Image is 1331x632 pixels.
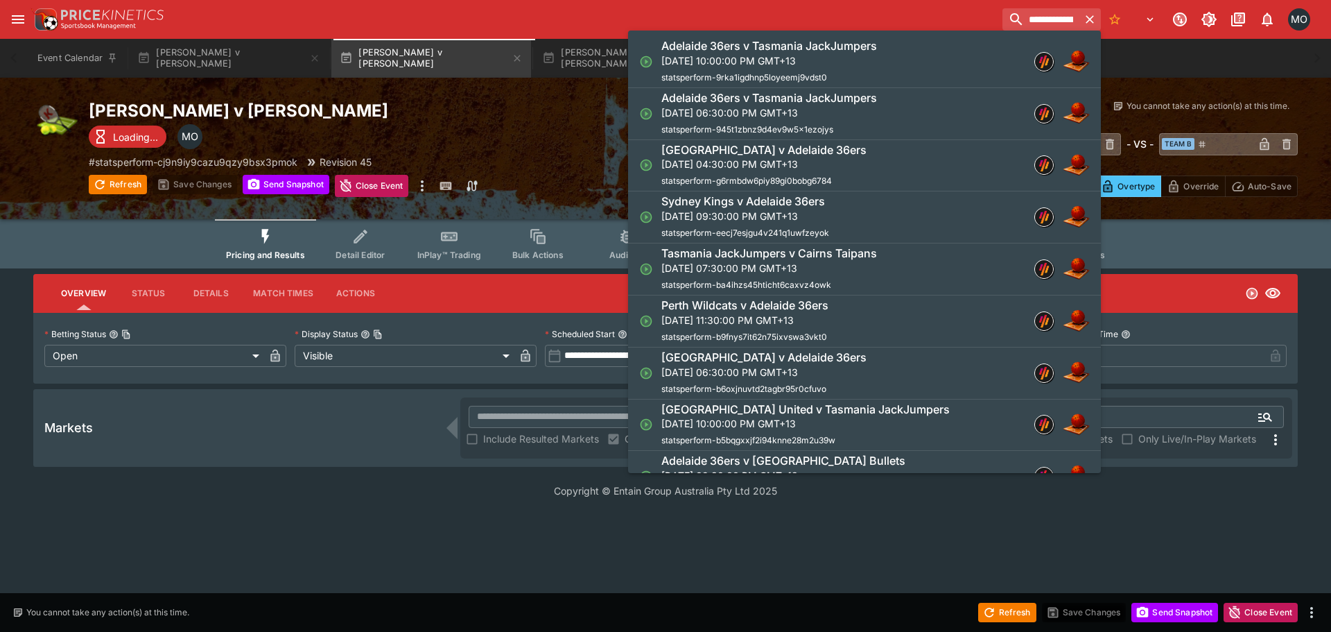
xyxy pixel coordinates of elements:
p: [DATE] 06:30:00 PM GMT+13 [661,105,877,120]
p: [DATE] 11:30:00 PM GMT+13 [661,313,828,327]
button: more [414,175,430,197]
img: statsperform.png [1035,208,1053,226]
span: Only Markets with Liability [625,432,745,446]
button: Notifications [1255,7,1280,32]
p: Revision 45 [320,155,372,169]
button: Copy To Clipboard [121,330,131,339]
button: [PERSON_NAME] v [PERSON_NAME] [534,39,733,78]
span: statsperform-b5bqgxxjf2i94knne28m2u39w [661,435,835,445]
img: statsperform.png [1035,105,1053,123]
button: Status [117,277,180,310]
p: Loading... [113,130,158,144]
p: Overtype [1117,179,1155,194]
span: Pricing and Results [226,250,305,260]
button: Details [180,277,242,310]
button: Override [1160,176,1225,197]
p: Copy To Clipboard [89,155,297,169]
div: statsperform [1034,207,1054,227]
img: basketball.png [1062,151,1090,179]
h6: Sydney Kings v Adelaide 36ers [661,194,825,209]
p: Scheduled Start [545,328,615,340]
p: [DATE] 10:00:00 PM GMT+13 [661,53,877,68]
svg: Open [639,107,653,121]
p: [DATE] 06:30:00 PM GMT+13 [661,365,867,379]
h6: [GEOGRAPHIC_DATA] v Adelaide 36ers [661,350,867,365]
h6: Adelaide 36ers v [GEOGRAPHIC_DATA] Bullets [661,454,905,468]
button: Close Event [335,175,409,197]
span: statsperform-g6rmbdw6piy89gi0bobg6784 [661,176,832,186]
button: Close Event [1224,603,1298,622]
div: statsperform [1034,415,1054,434]
img: basketball.png [1062,203,1090,231]
p: Display Status [295,328,358,340]
span: statsperform-945t1zbnz9d4ev9w5x1ezojys [661,124,833,135]
img: basketball.png [1062,255,1090,283]
div: Matt Oliver [1288,8,1310,31]
button: Send Snapshot [1131,603,1218,622]
span: statsperform-b6oxjnuvtd2tagbr95r0cfuvo [661,384,826,394]
button: Refresh [89,175,147,194]
span: Team B [1162,138,1194,150]
h2: Copy To Clipboard [89,100,693,121]
button: Select Tenant [1130,9,1163,30]
button: Documentation [1226,7,1251,32]
button: Open [1253,404,1278,429]
button: more [1303,604,1320,621]
div: Event type filters [215,219,1116,268]
h6: [GEOGRAPHIC_DATA] v Adelaide 36ers [661,143,867,157]
img: Sportsbook Management [61,23,136,29]
button: Betting StatusCopy To Clipboard [109,330,119,339]
button: Copy To Clipboard [373,330,383,339]
button: Overview [50,277,117,310]
svg: Open [639,366,653,380]
h6: Adelaide 36ers v Tasmania JackJumpers [661,91,877,105]
div: statsperform [1034,52,1054,71]
div: Visible [295,345,514,367]
img: statsperform.png [1035,53,1053,71]
button: Toggle light/dark mode [1197,7,1221,32]
input: search [1002,8,1079,31]
div: statsperform [1034,311,1054,331]
div: Open [44,345,264,367]
button: Actions [324,277,387,310]
button: Connected to PK [1167,7,1192,32]
button: Scheduled StartCopy To Clipboard [618,330,627,339]
p: Override [1183,179,1219,194]
img: statsperform.png [1035,260,1053,278]
img: basketball.png [1062,48,1090,76]
button: [PERSON_NAME] v [PERSON_NAME] [129,39,329,78]
button: Overtype [1095,176,1161,197]
svg: Open [1245,287,1259,300]
button: open drawer [6,7,31,32]
h6: Tasmania JackJumpers v Cairns Taipans [661,246,877,261]
img: statsperform.png [1035,468,1053,486]
div: statsperform [1034,467,1054,486]
span: statsperform-ba4ihzs45hticht6caxvz4owk [661,280,831,290]
svg: Open [639,470,653,484]
button: Event Calendar [29,39,126,78]
p: [DATE] 04:30:00 PM GMT+13 [661,157,867,171]
p: Betting Status [44,328,106,340]
span: statsperform-9rka1igdhnp5loyeemj9vdst0 [661,72,827,83]
p: [DATE] 10:00:00 PM GMT+13 [661,416,950,431]
button: Match Times [242,277,324,310]
h6: Perth Wildcats v Adelaide 36ers [661,298,828,313]
div: statsperform [1034,259,1054,279]
span: InPlay™ Trading [417,250,481,260]
svg: More [1267,432,1284,448]
img: basketball.png [1062,463,1090,490]
h6: Adelaide 36ers v Tasmania JackJumpers [661,39,877,53]
img: statsperform.png [1035,312,1053,330]
div: Start From [1095,176,1298,197]
span: Include Resulted Markets [483,432,599,446]
div: statsperform [1034,104,1054,123]
p: Auto-Save [1248,179,1291,194]
span: statsperform-b9fnys7it62n75ixvswa3vkt0 [661,332,827,342]
div: Matthew Oliver [177,124,202,149]
img: statsperform.png [1035,156,1053,174]
button: Auto-Save [1225,176,1298,197]
button: Matt Oliver [1284,4,1314,35]
svg: Open [639,210,653,224]
span: statsperform-eecj7esjgu4v241q1uwfzeyok [661,228,829,238]
h6: - VS - [1126,137,1154,151]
